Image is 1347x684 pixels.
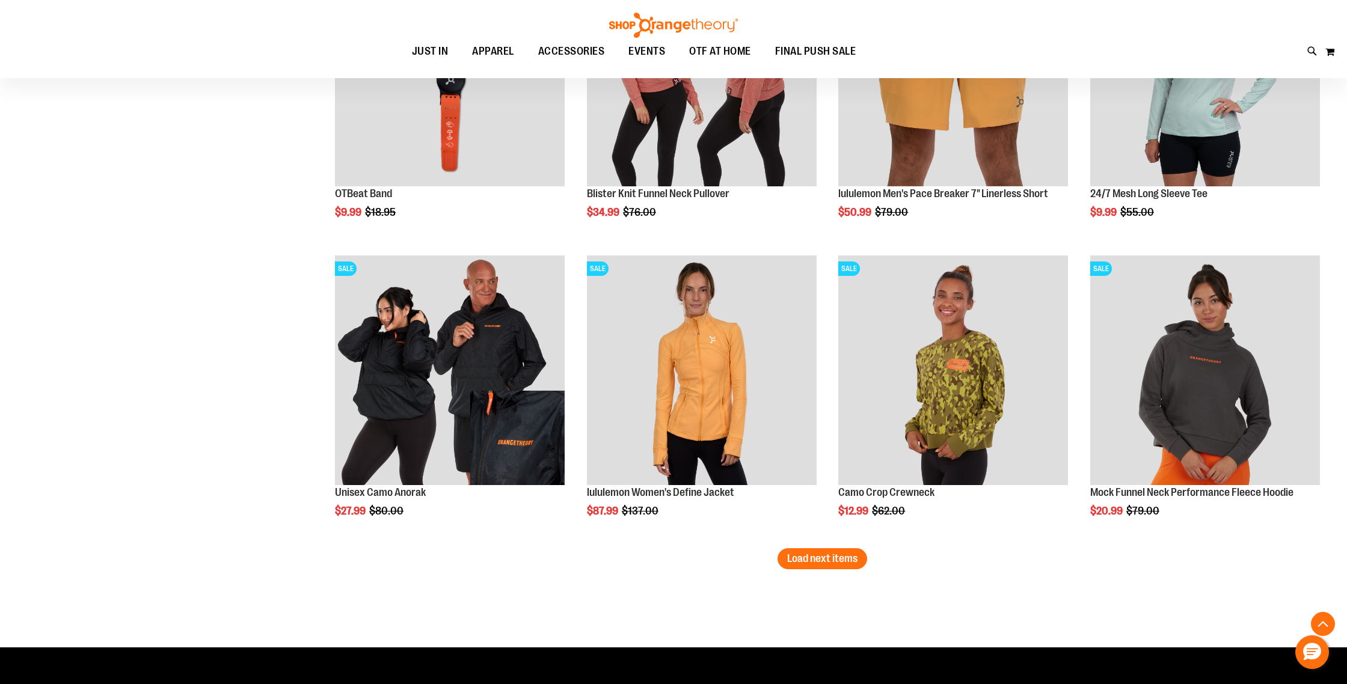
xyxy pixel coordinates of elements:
span: $76.00 [623,206,658,218]
span: $87.99 [587,505,620,517]
span: $80.00 [369,505,405,517]
a: JUST IN [400,38,461,66]
img: Product image for Mock Funnel Neck Performance Fleece Hoodie [1090,255,1320,485]
span: $20.99 [1090,505,1125,517]
span: EVENTS [628,38,665,65]
button: Back To Top [1311,612,1335,636]
span: $18.95 [365,206,397,218]
a: Blister Knit Funnel Neck Pullover [587,188,729,200]
a: Product image for Mock Funnel Neck Performance Fleece HoodieSALE [1090,255,1320,487]
a: Product image for Unisex Camo AnorakSALE [335,255,565,487]
span: $55.00 [1120,206,1156,218]
a: lululemon Women's Define Jacket [587,486,734,498]
span: Load next items [787,552,858,564]
a: ACCESSORIES [526,38,617,66]
img: Product image for Camo Crop Crewneck [838,255,1068,485]
a: Unisex Camo Anorak [335,486,426,498]
button: Load next items [778,548,867,569]
span: $62.00 [872,505,907,517]
button: Hello, have a question? Let’s chat. [1295,635,1329,669]
a: Product image for Camo Crop CrewneckSALE [838,255,1068,487]
a: lululemon Men's Pace Breaker 7" Linerless Short [838,188,1048,200]
div: product [832,249,1074,548]
div: product [329,249,571,548]
span: SALE [1090,261,1112,276]
a: FINAL PUSH SALE [763,38,868,65]
span: FINAL PUSH SALE [775,38,856,65]
span: $137.00 [622,505,660,517]
span: JUST IN [412,38,449,65]
span: $79.00 [875,206,910,218]
span: SALE [587,261,609,276]
span: SALE [335,261,357,276]
img: Product image for Unisex Camo Anorak [335,255,565,485]
span: $9.99 [335,206,363,218]
span: APPAREL [472,38,514,65]
span: $9.99 [1090,206,1118,218]
span: $12.99 [838,505,870,517]
span: ACCESSORIES [538,38,605,65]
span: $79.00 [1126,505,1161,517]
a: Mock Funnel Neck Performance Fleece Hoodie [1090,486,1293,498]
a: APPAREL [460,38,526,66]
span: $27.99 [335,505,367,517]
img: Shop Orangetheory [607,13,740,38]
span: OTF AT HOME [689,38,751,65]
span: $50.99 [838,206,873,218]
a: Product image for lululemon Define JacketSALE [587,255,817,487]
a: 24/7 Mesh Long Sleeve Tee [1090,188,1207,200]
img: Product image for lululemon Define Jacket [587,255,817,485]
a: OTBeat Band [335,188,392,200]
div: product [1084,249,1326,548]
a: OTF AT HOME [677,38,763,66]
span: $34.99 [587,206,621,218]
a: Camo Crop Crewneck [838,486,934,498]
a: EVENTS [616,38,677,66]
span: SALE [838,261,860,276]
div: product [581,249,823,548]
